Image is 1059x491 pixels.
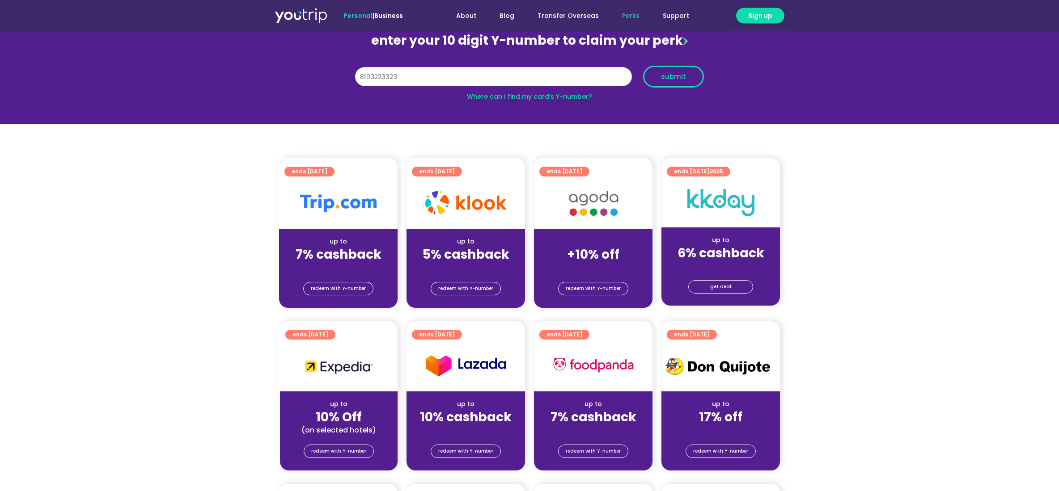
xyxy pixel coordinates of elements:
a: Perks [610,8,651,24]
a: redeem with Y-number [558,282,628,295]
div: (for stays only) [414,263,518,272]
nav: Menu [427,8,701,24]
strong: 17% off [699,408,742,426]
span: redeem with Y-number [438,445,493,457]
div: up to [286,237,390,246]
div: up to [669,235,773,245]
strong: 6% cashback [678,244,764,262]
span: ends [DATE] [419,167,455,176]
span: redeem with Y-number [693,445,748,457]
div: (for stays only) [414,425,518,435]
span: ends [DATE] [292,167,327,176]
div: up to [287,399,390,409]
div: (for stays only) [541,263,645,272]
span: redeem with Y-number [438,282,493,295]
span: Sign up [748,11,772,21]
a: ends [DATE] [539,167,589,176]
div: (on selected hotels) [287,425,390,435]
span: submit [661,73,686,80]
strong: 5% cashback [423,246,509,263]
a: Support [651,8,701,24]
button: submit [643,66,704,88]
a: Blog [488,8,526,24]
a: About [445,8,488,24]
span: redeem with Y-number [311,445,366,457]
span: ends [DATE] [674,330,710,340]
div: (for stays only) [286,263,390,272]
div: up to [414,399,518,409]
strong: 7% cashback [551,408,636,426]
strong: 10% Off [316,408,362,426]
span: redeem with Y-number [566,445,621,457]
a: ends [DATE] [412,167,462,176]
a: redeem with Y-number [431,445,501,458]
span: redeem with Y-number [311,282,366,295]
strong: 10% cashback [420,408,512,426]
div: up to [414,237,518,246]
a: get deal [688,280,753,294]
a: Business [374,11,403,20]
span: ends [DATE] [419,330,455,340]
span: redeem with Y-number [566,282,621,295]
div: up to [541,399,645,409]
div: (for stays only) [669,261,773,271]
a: ends [DATE] [412,330,462,340]
a: ends [DATE]2025 [667,167,730,176]
form: Y Number [355,66,704,94]
a: Where can I find my card’s Y-number? [467,92,592,101]
a: redeem with Y-number [303,282,373,295]
span: ends [DATE] [292,330,328,340]
div: up to [669,399,773,409]
span: Personal [343,11,373,20]
span: ends [DATE] [674,167,723,176]
div: enter your 10 digit Y-number to claim your perk [351,29,708,52]
strong: +10% off [567,246,619,263]
span: ends [DATE] [546,167,582,176]
span: ends [DATE] [546,330,582,340]
a: redeem with Y-number [431,282,501,295]
input: 10 digit Y-number (e.g. 8123456789) [355,67,632,87]
span: up to [585,237,602,246]
span: 2025 [710,168,723,175]
div: (for stays only) [669,425,773,435]
a: redeem with Y-number [686,445,756,458]
a: redeem with Y-number [558,445,628,458]
a: Sign up [736,8,784,24]
a: ends [DATE] [539,330,589,340]
a: ends [DATE] [284,167,335,176]
a: ends [DATE] [667,330,717,340]
a: Transfer Overseas [526,8,610,24]
a: ends [DATE] [285,330,335,340]
a: redeem with Y-number [304,445,374,458]
strong: 7% cashback [296,246,381,263]
span: | [343,11,403,20]
div: (for stays only) [541,425,645,435]
span: get deal [710,281,731,293]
